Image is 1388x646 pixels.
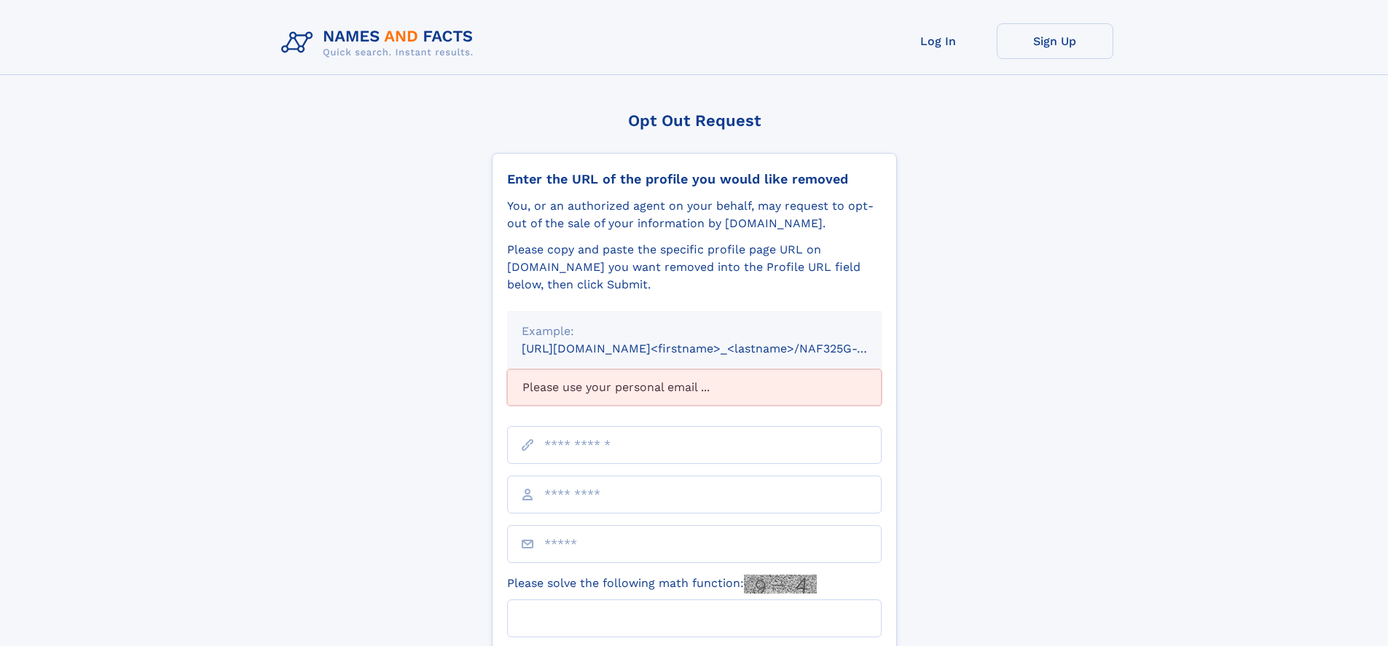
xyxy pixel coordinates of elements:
div: Please use your personal email ... [507,369,882,406]
div: You, or an authorized agent on your behalf, may request to opt-out of the sale of your informatio... [507,197,882,232]
a: Sign Up [997,23,1113,59]
div: Opt Out Request [492,111,897,130]
a: Log In [880,23,997,59]
div: Enter the URL of the profile you would like removed [507,171,882,187]
div: Please copy and paste the specific profile page URL on [DOMAIN_NAME] you want removed into the Pr... [507,241,882,294]
div: Example: [522,323,867,340]
small: [URL][DOMAIN_NAME]<firstname>_<lastname>/NAF325G-xxxxxxxx [522,342,909,355]
img: Logo Names and Facts [275,23,485,63]
label: Please solve the following math function: [507,575,817,594]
